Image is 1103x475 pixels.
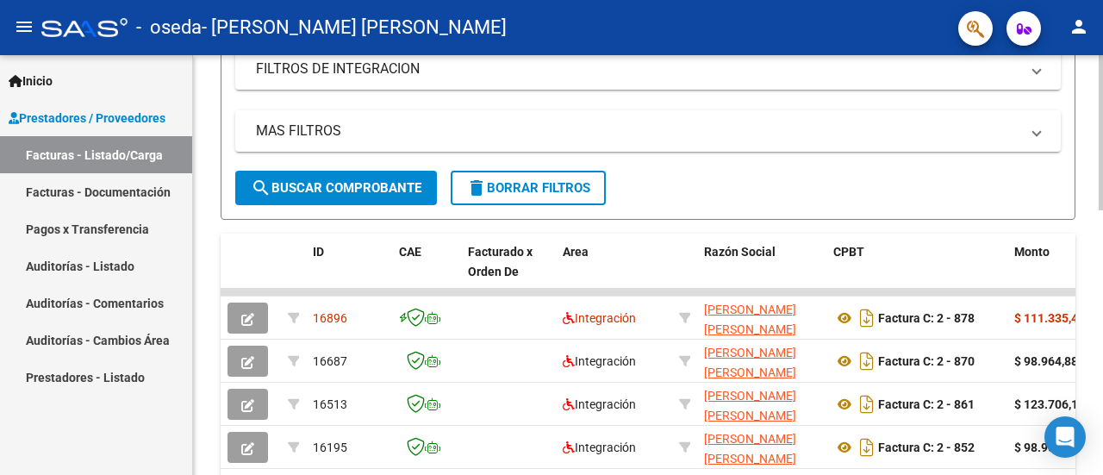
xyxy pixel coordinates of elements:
[704,303,796,336] span: [PERSON_NAME] [PERSON_NAME]
[1044,416,1086,458] div: Open Intercom Messenger
[202,9,507,47] span: - [PERSON_NAME] [PERSON_NAME]
[563,397,636,411] span: Integración
[878,441,975,454] strong: Factura C: 2 - 852
[136,9,202,47] span: - oseda
[313,397,347,411] span: 16513
[856,434,878,461] i: Descargar documento
[313,441,347,454] span: 16195
[704,245,776,259] span: Razón Social
[235,110,1061,152] mat-expansion-panel-header: MAS FILTROS
[704,429,819,466] div: 27223641933
[704,389,796,422] span: [PERSON_NAME] [PERSON_NAME]
[563,245,589,259] span: Area
[878,311,975,325] strong: Factura C: 2 - 878
[556,234,672,309] datatable-header-cell: Area
[856,304,878,332] i: Descargar documento
[451,171,606,205] button: Borrar Filtros
[235,48,1061,90] mat-expansion-panel-header: FILTROS DE INTEGRACION
[399,245,421,259] span: CAE
[256,122,1019,141] mat-panel-title: MAS FILTROS
[256,59,1019,78] mat-panel-title: FILTROS DE INTEGRACION
[1014,354,1078,368] strong: $ 98.964,88
[1014,441,1078,454] strong: $ 98.964,88
[392,234,461,309] datatable-header-cell: CAE
[1014,311,1085,325] strong: $ 111.335,49
[313,245,324,259] span: ID
[313,311,347,325] span: 16896
[306,234,392,309] datatable-header-cell: ID
[235,171,437,205] button: Buscar Comprobante
[1014,245,1050,259] span: Monto
[563,311,636,325] span: Integración
[563,441,636,454] span: Integración
[466,178,487,198] mat-icon: delete
[704,300,819,336] div: 27223641933
[697,234,826,309] datatable-header-cell: Razón Social
[9,72,53,91] span: Inicio
[1014,397,1085,411] strong: $ 123.706,10
[313,354,347,368] span: 16687
[466,180,590,196] span: Borrar Filtros
[251,178,271,198] mat-icon: search
[704,343,819,379] div: 27223641933
[856,391,878,418] i: Descargar documento
[833,245,864,259] span: CPBT
[9,109,165,128] span: Prestadores / Proveedores
[704,346,796,379] span: [PERSON_NAME] [PERSON_NAME]
[563,354,636,368] span: Integración
[826,234,1007,309] datatable-header-cell: CPBT
[1069,16,1089,37] mat-icon: person
[704,432,796,466] span: [PERSON_NAME] [PERSON_NAME]
[14,16,34,37] mat-icon: menu
[251,180,421,196] span: Buscar Comprobante
[461,234,556,309] datatable-header-cell: Facturado x Orden De
[468,245,533,278] span: Facturado x Orden De
[878,397,975,411] strong: Factura C: 2 - 861
[704,386,819,422] div: 27223641933
[878,354,975,368] strong: Factura C: 2 - 870
[856,347,878,375] i: Descargar documento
